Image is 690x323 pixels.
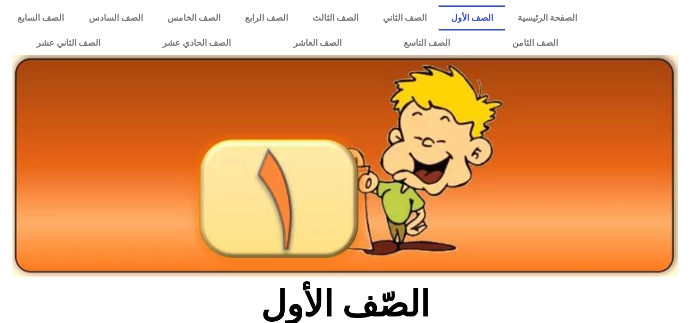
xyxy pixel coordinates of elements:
[76,5,155,31] a: الصف السادس
[5,5,76,31] a: الصف السابع
[232,5,300,31] a: الصف الرابع
[481,31,589,56] a: الصف الثامن
[5,31,131,56] a: الصف الثاني عشر
[300,5,370,31] a: الصف الثالث
[373,31,481,56] a: الصف التاسع
[370,5,439,31] a: الصف الثاني
[262,31,373,56] a: الصف العاشر
[131,31,262,56] a: الصف الحادي عشر
[505,5,589,31] a: الصفحة الرئيسية
[439,5,505,31] a: الصف الأول
[155,5,232,31] a: الصف الخامس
